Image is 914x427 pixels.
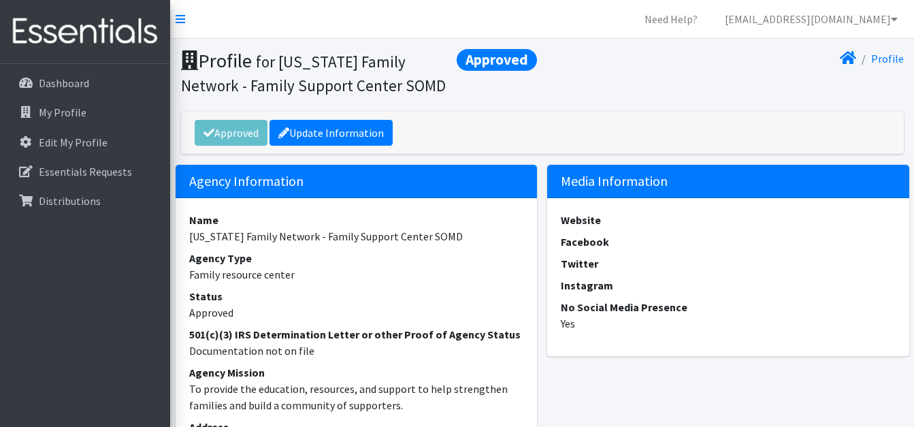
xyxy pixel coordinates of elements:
a: My Profile [5,99,165,126]
a: Edit My Profile [5,129,165,156]
dd: Documentation not on file [189,343,524,359]
p: Edit My Profile [39,136,108,149]
dd: Yes [561,315,896,332]
a: Distributions [5,187,165,215]
dt: Status [189,288,524,304]
dt: Agency Mission [189,364,524,381]
dd: To provide the education, resources, and support to help strengthen families and build a communit... [189,381,524,413]
a: Dashboard [5,69,165,97]
a: Need Help? [634,5,708,33]
dt: Name [189,212,524,228]
a: Update Information [270,120,393,146]
p: Distributions [39,194,101,208]
a: Profile [871,52,904,65]
p: My Profile [39,106,86,119]
dt: 501(c)(3) IRS Determination Letter or other Proof of Agency Status [189,326,524,343]
dt: Twitter [561,255,896,272]
dd: [US_STATE] Family Network - Family Support Center SOMD [189,228,524,244]
a: [EMAIL_ADDRESS][DOMAIN_NAME] [714,5,909,33]
p: Essentials Requests [39,165,132,178]
span: Approved [457,49,537,71]
dd: Approved [189,304,524,321]
dt: No Social Media Presence [561,299,896,315]
small: for [US_STATE] Family Network - Family Support Center SOMD [181,52,446,95]
h1: Profile [181,49,538,96]
dt: Agency Type [189,250,524,266]
h5: Media Information [547,165,909,198]
dt: Website [561,212,896,228]
p: Dashboard [39,76,89,90]
a: Essentials Requests [5,158,165,185]
h5: Agency Information [176,165,538,198]
img: HumanEssentials [5,9,165,54]
dd: Family resource center [189,266,524,283]
dt: Instagram [561,277,896,294]
dt: Facebook [561,234,896,250]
